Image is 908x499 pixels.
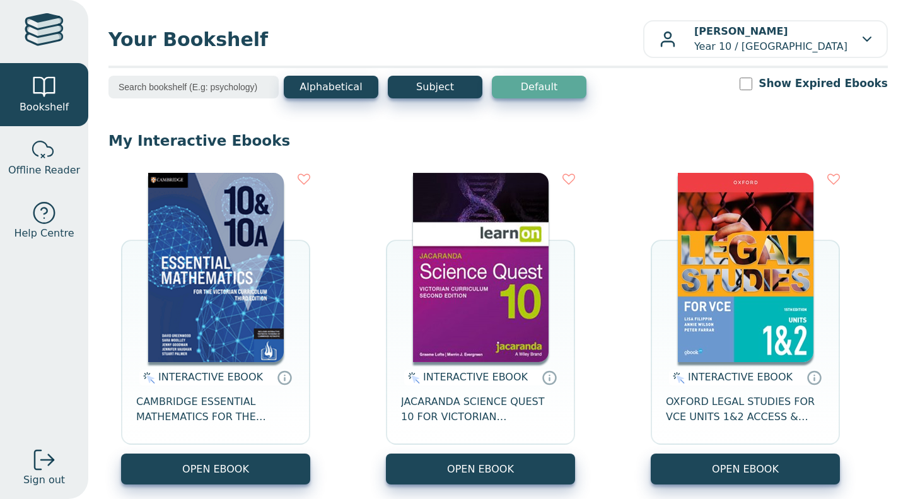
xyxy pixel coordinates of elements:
button: Default [492,76,586,98]
span: Bookshelf [20,100,69,115]
img: b7253847-5288-ea11-a992-0272d098c78b.jpg [413,173,549,362]
span: Sign out [23,473,65,488]
button: Subject [388,76,482,98]
button: OPEN EBOOK [386,454,575,484]
a: Interactive eBooks are accessed online via the publisher’s portal. They contain interactive resou... [806,370,822,385]
img: interactive.svg [404,370,420,385]
b: [PERSON_NAME] [694,25,788,37]
span: Offline Reader [8,163,80,178]
a: Interactive eBooks are accessed online via the publisher’s portal. They contain interactive resou... [542,370,557,385]
button: OPEN EBOOK [121,454,310,484]
a: Interactive eBooks are accessed online via the publisher’s portal. They contain interactive resou... [277,370,292,385]
button: OPEN EBOOK [651,454,840,484]
span: INTERACTIVE EBOOK [688,371,793,383]
span: Help Centre [14,226,74,241]
span: INTERACTIVE EBOOK [158,371,263,383]
span: JACARANDA SCIENCE QUEST 10 FOR VICTORIAN CURRICULUM LEARNON 2E EBOOK [401,394,560,425]
span: INTERACTIVE EBOOK [423,371,528,383]
label: Show Expired Ebooks [759,76,888,91]
button: Alphabetical [284,76,378,98]
button: [PERSON_NAME]Year 10 / [GEOGRAPHIC_DATA] [643,20,888,58]
input: Search bookshelf (E.g: psychology) [108,76,279,98]
img: interactive.svg [139,370,155,385]
span: CAMBRIDGE ESSENTIAL MATHEMATICS FOR THE VICTORIAN CURRICULUM YEAR 10&10A EBOOK 3E [136,394,295,425]
p: Year 10 / [GEOGRAPHIC_DATA] [694,24,847,54]
img: interactive.svg [669,370,685,385]
img: 4924bd51-7932-4040-9111-bbac42153a36.jpg [678,173,813,362]
p: My Interactive Ebooks [108,131,888,150]
span: Your Bookshelf [108,25,643,54]
img: 95d2d3ff-45e3-4692-8648-70e4d15c5b3e.png [148,173,284,362]
span: OXFORD LEGAL STUDIES FOR VCE UNITS 1&2 ACCESS & JUSTICE STUDENT OBOOK + ASSESS 15E [666,394,825,425]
